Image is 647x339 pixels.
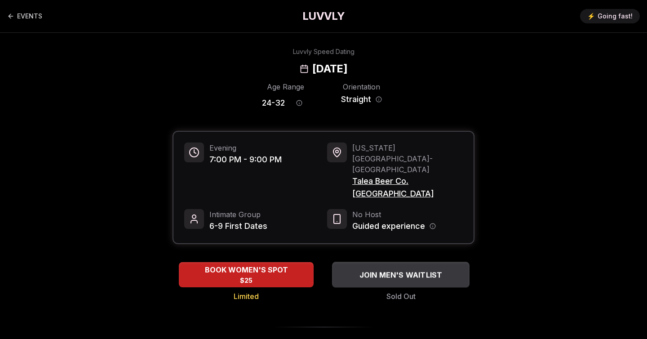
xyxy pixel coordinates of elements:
a: LUVVLY [302,9,345,23]
span: Straight [341,93,371,106]
div: Luvvly Speed Dating [293,47,355,56]
span: $25 [240,276,253,285]
span: Sold Out [386,291,416,302]
button: Orientation information [376,96,382,103]
span: Limited [234,291,259,302]
div: Age Range [262,81,309,92]
span: 6-9 First Dates [209,220,267,232]
span: Talea Beer Co. [GEOGRAPHIC_DATA] [352,175,463,200]
span: 24 - 32 [262,97,285,109]
span: ⚡️ [587,12,595,21]
span: No Host [352,209,436,220]
button: Age range information [289,93,309,113]
span: Intimate Group [209,209,267,220]
button: Host information [430,223,436,229]
span: JOIN MEN'S WAITLIST [358,269,444,280]
span: BOOK WOMEN'S SPOT [203,264,290,275]
span: Evening [209,143,282,153]
a: Back to events [7,7,42,25]
span: Going fast! [598,12,633,21]
span: Guided experience [352,220,425,232]
span: 7:00 PM - 9:00 PM [209,153,282,166]
span: [US_STATE][GEOGRAPHIC_DATA] - [GEOGRAPHIC_DATA] [352,143,463,175]
button: JOIN MEN'S WAITLIST - Sold Out [332,262,470,287]
div: Orientation [338,81,385,92]
h2: [DATE] [312,62,347,76]
button: BOOK WOMEN'S SPOT - Limited [179,262,314,287]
